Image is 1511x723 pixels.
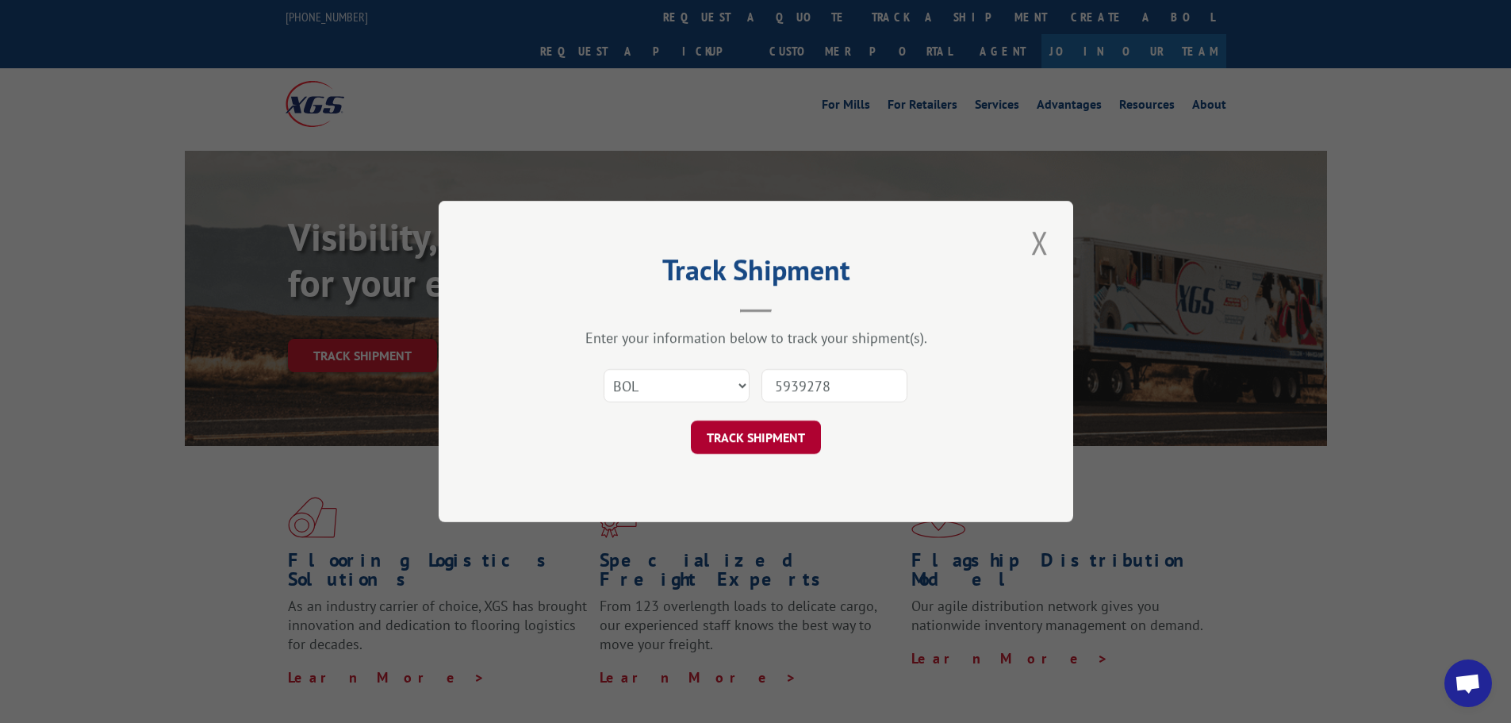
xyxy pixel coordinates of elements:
div: Enter your information below to track your shipment(s). [518,329,994,347]
button: Close modal [1026,221,1053,264]
h2: Track Shipment [518,259,994,289]
a: Open chat [1444,660,1492,707]
input: Number(s) [761,369,907,402]
button: TRACK SHIPMENT [691,421,821,454]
